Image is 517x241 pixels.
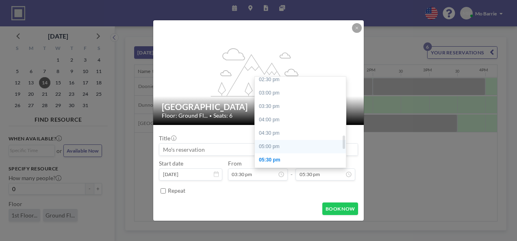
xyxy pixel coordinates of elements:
h2: [GEOGRAPHIC_DATA] [162,101,356,112]
div: 03:00 pm [255,86,350,100]
div: 06:00 pm [255,167,350,180]
button: BOOK NOW [322,202,358,215]
label: Start date [159,160,183,167]
span: • [209,113,212,118]
div: 04:30 pm [255,127,350,140]
input: Mo's reservation [159,144,358,155]
span: Floor: Ground Fl... [162,112,208,119]
div: 03:30 pm [255,100,350,113]
span: Seats: 6 [213,112,232,119]
div: 04:00 pm [255,113,350,127]
div: 02:30 pm [255,73,350,86]
label: Repeat [168,187,185,194]
label: Title [159,135,176,142]
div: 05:00 pm [255,140,350,153]
span: - [291,162,293,178]
label: From [228,160,241,167]
div: 05:30 pm [255,153,350,167]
